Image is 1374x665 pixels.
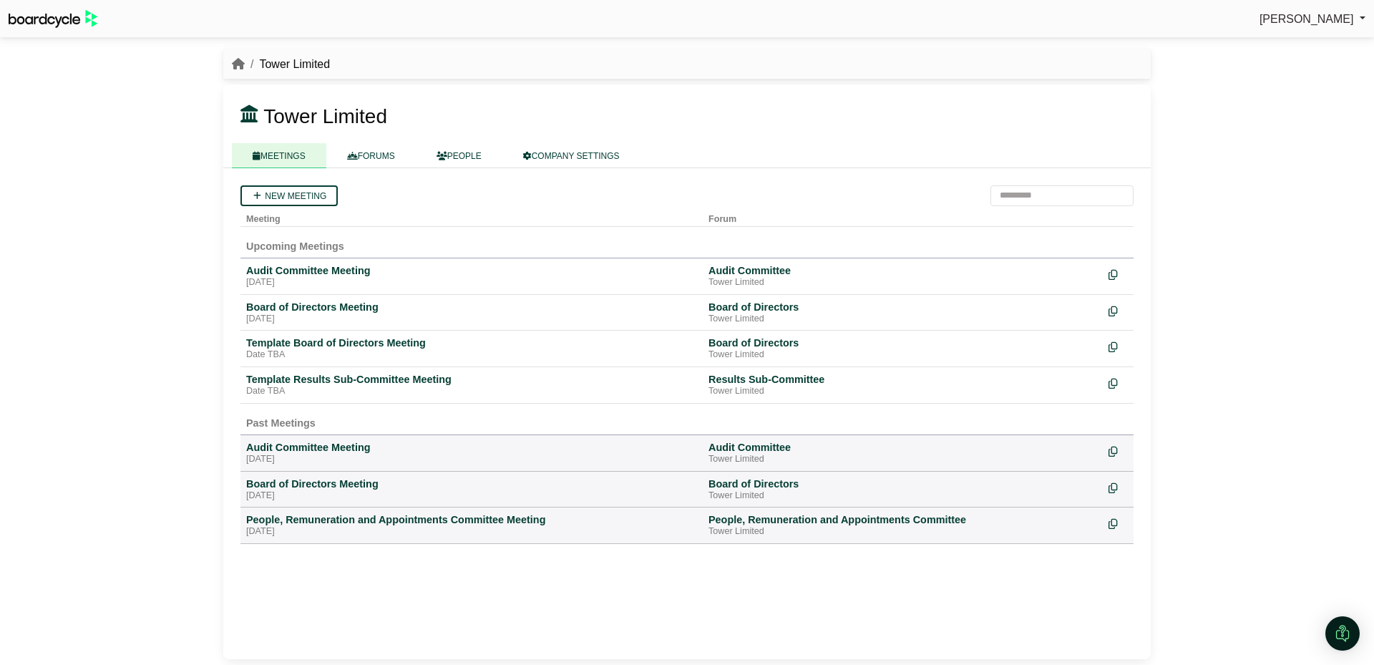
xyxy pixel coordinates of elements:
[708,386,1097,397] div: Tower Limited
[246,264,697,288] a: Audit Committee Meeting [DATE]
[1109,301,1128,320] div: Make a copy
[246,277,697,288] div: [DATE]
[1259,13,1354,25] span: [PERSON_NAME]
[1109,373,1128,392] div: Make a copy
[246,314,697,325] div: [DATE]
[708,513,1097,538] a: People, Remuneration and Appointments Committee Tower Limited
[708,301,1097,314] div: Board of Directors
[232,55,330,74] nav: breadcrumb
[246,301,697,325] a: Board of Directors Meeting [DATE]
[1325,616,1360,651] div: Open Intercom Messenger
[1109,264,1128,283] div: Make a copy
[246,477,697,502] a: Board of Directors Meeting [DATE]
[708,526,1097,538] div: Tower Limited
[708,277,1097,288] div: Tower Limited
[708,373,1097,397] a: Results Sub-Committee Tower Limited
[1109,477,1128,497] div: Make a copy
[416,143,502,168] a: PEOPLE
[502,143,640,168] a: COMPANY SETTINGS
[326,143,416,168] a: FORUMS
[708,264,1097,288] a: Audit Committee Tower Limited
[9,10,97,28] img: BoardcycleBlackGreen-aaafeed430059cb809a45853b8cf6d952af9d84e6e89e1f1685b34bfd5cb7d64.svg
[1109,441,1128,460] div: Make a copy
[708,336,1097,361] a: Board of Directors Tower Limited
[246,454,697,465] div: [DATE]
[708,441,1097,454] div: Audit Committee
[246,241,344,252] span: Upcoming Meetings
[240,206,703,227] th: Meeting
[245,55,330,74] li: Tower Limited
[246,264,697,277] div: Audit Committee Meeting
[1109,513,1128,533] div: Make a copy
[703,206,1103,227] th: Forum
[708,336,1097,349] div: Board of Directors
[246,513,697,526] div: People, Remuneration and Appointments Committee Meeting
[708,490,1097,502] div: Tower Limited
[246,336,697,361] a: Template Board of Directors Meeting Date TBA
[708,349,1097,361] div: Tower Limited
[246,373,697,386] div: Template Results Sub-Committee Meeting
[1109,336,1128,356] div: Make a copy
[708,301,1097,325] a: Board of Directors Tower Limited
[246,441,697,454] div: Audit Committee Meeting
[708,264,1097,277] div: Audit Committee
[246,349,697,361] div: Date TBA
[246,301,697,314] div: Board of Directors Meeting
[708,441,1097,465] a: Audit Committee Tower Limited
[246,417,316,429] span: Past Meetings
[708,513,1097,526] div: People, Remuneration and Appointments Committee
[246,336,697,349] div: Template Board of Directors Meeting
[246,513,697,538] a: People, Remuneration and Appointments Committee Meeting [DATE]
[708,477,1097,502] a: Board of Directors Tower Limited
[708,373,1097,386] div: Results Sub-Committee
[232,143,326,168] a: MEETINGS
[246,490,697,502] div: [DATE]
[708,314,1097,325] div: Tower Limited
[708,454,1097,465] div: Tower Limited
[246,386,697,397] div: Date TBA
[246,477,697,490] div: Board of Directors Meeting
[246,441,697,465] a: Audit Committee Meeting [DATE]
[1259,10,1365,29] a: [PERSON_NAME]
[708,477,1097,490] div: Board of Directors
[246,526,697,538] div: [DATE]
[240,185,338,206] a: New meeting
[263,105,387,127] span: Tower Limited
[246,373,697,397] a: Template Results Sub-Committee Meeting Date TBA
